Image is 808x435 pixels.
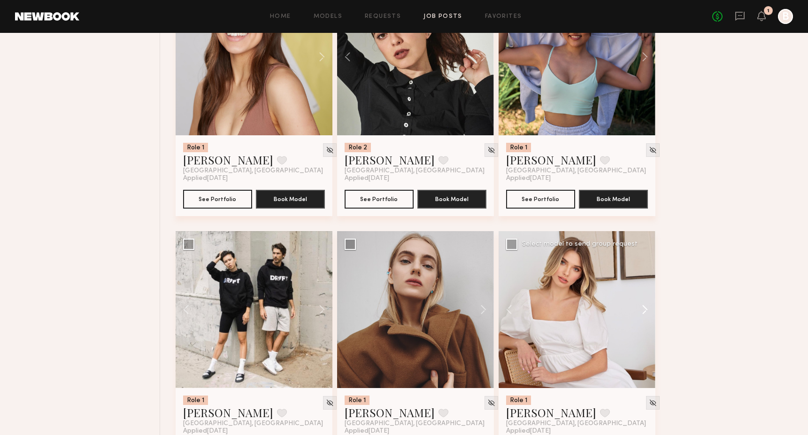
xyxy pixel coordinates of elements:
[183,396,208,405] div: Role 1
[485,14,522,20] a: Favorites
[270,14,291,20] a: Home
[183,420,323,427] span: [GEOGRAPHIC_DATA], [GEOGRAPHIC_DATA]
[345,167,485,175] span: [GEOGRAPHIC_DATA], [GEOGRAPHIC_DATA]
[345,190,414,209] button: See Portfolio
[183,167,323,175] span: [GEOGRAPHIC_DATA], [GEOGRAPHIC_DATA]
[326,399,334,407] img: Unhide Model
[183,152,273,167] a: [PERSON_NAME]
[183,190,252,209] button: See Portfolio
[345,396,369,405] div: Role 1
[417,194,486,202] a: Book Model
[579,194,648,202] a: Book Model
[506,396,531,405] div: Role 1
[326,146,334,154] img: Unhide Model
[487,399,495,407] img: Unhide Model
[778,9,793,24] a: B
[767,8,770,14] div: 1
[506,420,646,427] span: [GEOGRAPHIC_DATA], [GEOGRAPHIC_DATA]
[649,146,657,154] img: Unhide Model
[183,427,325,435] div: Applied [DATE]
[506,143,531,152] div: Role 1
[487,146,495,154] img: Unhide Model
[345,152,435,167] a: [PERSON_NAME]
[345,175,486,182] div: Applied [DATE]
[423,14,462,20] a: Job Posts
[506,405,596,420] a: [PERSON_NAME]
[183,405,273,420] a: [PERSON_NAME]
[506,175,648,182] div: Applied [DATE]
[183,143,208,152] div: Role 1
[649,399,657,407] img: Unhide Model
[256,194,325,202] a: Book Model
[506,152,596,167] a: [PERSON_NAME]
[522,241,638,248] div: Select model to send group request
[579,190,648,209] button: Book Model
[345,143,371,152] div: Role 2
[345,427,486,435] div: Applied [DATE]
[183,175,325,182] div: Applied [DATE]
[365,14,401,20] a: Requests
[256,190,325,209] button: Book Model
[345,405,435,420] a: [PERSON_NAME]
[345,420,485,427] span: [GEOGRAPHIC_DATA], [GEOGRAPHIC_DATA]
[506,190,575,209] button: See Portfolio
[417,190,486,209] button: Book Model
[506,167,646,175] span: [GEOGRAPHIC_DATA], [GEOGRAPHIC_DATA]
[506,427,648,435] div: Applied [DATE]
[314,14,342,20] a: Models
